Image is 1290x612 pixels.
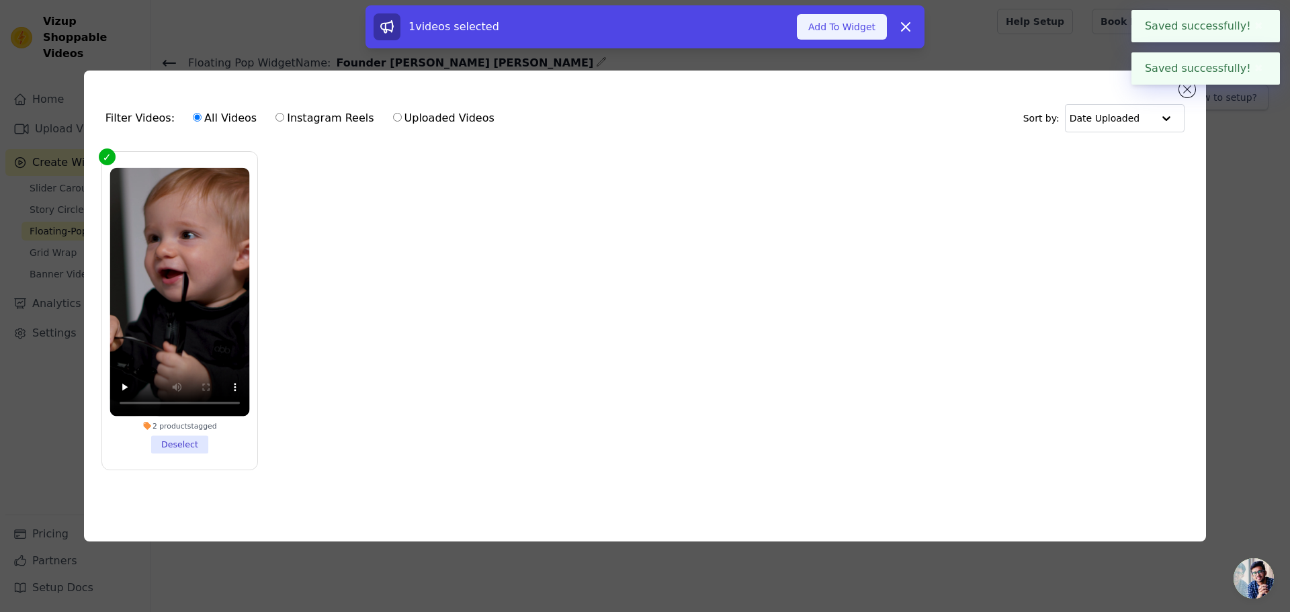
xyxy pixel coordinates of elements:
[1251,18,1266,34] button: Close
[110,421,249,431] div: 2 products tagged
[797,14,887,40] button: Add To Widget
[275,110,374,127] label: Instagram Reels
[1131,52,1280,85] div: Saved successfully!
[392,110,495,127] label: Uploaded Videos
[1023,104,1185,132] div: Sort by:
[1131,10,1280,42] div: Saved successfully!
[1234,558,1274,599] a: Open chat
[1251,60,1266,77] button: Close
[105,103,502,134] div: Filter Videos:
[1179,81,1195,97] button: Close modal
[408,20,499,33] span: 1 videos selected
[192,110,257,127] label: All Videos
